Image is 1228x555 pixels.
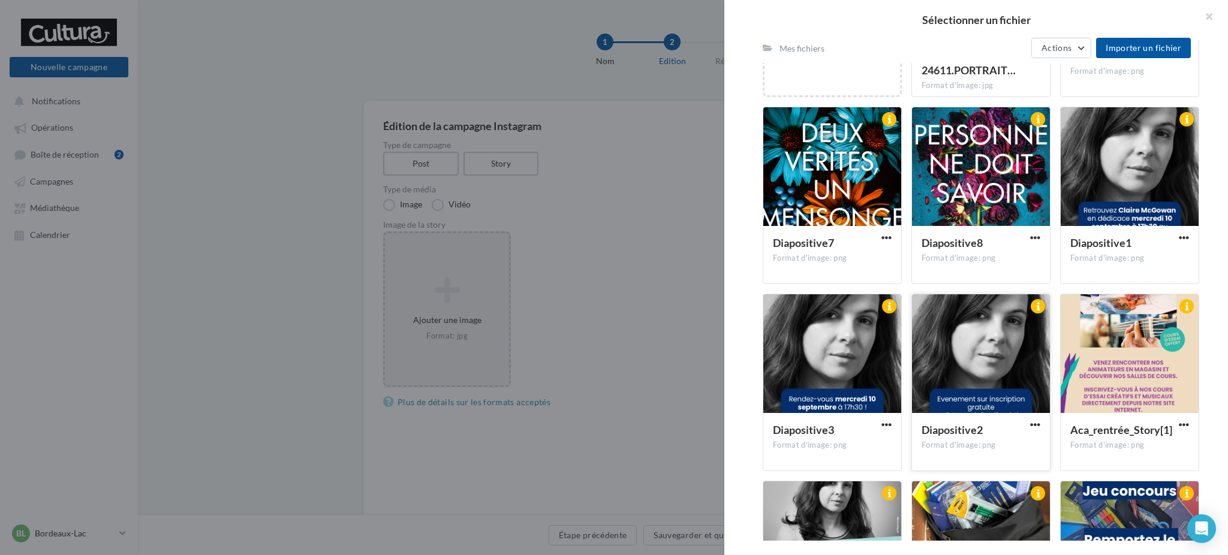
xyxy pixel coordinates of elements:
h2: Sélectionner un fichier [744,14,1209,25]
div: Open Intercom Messenger [1187,514,1216,543]
div: Format d'image: png [922,253,1040,264]
span: Diapositive8 [922,236,983,249]
div: Format d'image: jpg [922,80,1040,91]
span: Diapositive7 [773,236,834,249]
span: Aca_rentrée_Story[1] [1070,423,1172,436]
span: Actions [1042,43,1072,53]
div: Mes fichiers [779,43,824,55]
span: Diapositive3 [773,423,834,436]
div: Format d'image: png [1070,66,1189,77]
span: Diapositive2 [922,423,983,436]
div: Format d'image: png [922,440,1040,451]
div: Format d'image: png [1070,253,1189,264]
div: Format d'image: png [1070,440,1189,451]
div: Format d'image: png [773,440,892,451]
div: Format d'image: png [773,253,892,264]
span: Diapositive1 [1070,236,1131,249]
button: Actions [1031,38,1091,58]
span: Importer un fichier [1106,43,1181,53]
button: Importer un fichier [1096,38,1191,58]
